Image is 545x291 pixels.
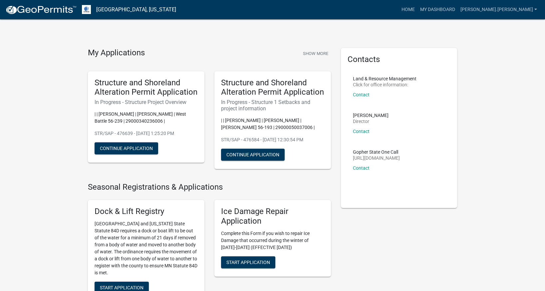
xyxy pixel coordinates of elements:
[95,142,158,154] button: Continue Application
[100,285,143,290] span: Start Application
[458,3,540,16] a: [PERSON_NAME].[PERSON_NAME]
[353,129,370,134] a: Contact
[348,55,451,64] h5: Contacts
[353,76,416,81] p: Land & Resource Management
[82,5,91,14] img: Otter Tail County, Minnesota
[221,207,324,226] h5: Ice Damage Repair Application
[353,119,389,124] p: Director
[96,4,176,15] a: [GEOGRAPHIC_DATA], [US_STATE]
[353,150,400,154] p: Gopher State One Call
[95,99,198,105] h6: In Progress - Structure Project Overview
[226,259,270,265] span: Start Application
[399,3,417,16] a: Home
[417,3,458,16] a: My Dashboard
[353,156,400,160] p: [URL][DOMAIN_NAME]
[221,149,285,161] button: Continue Application
[95,78,198,97] h5: Structure and Shoreland Alteration Permit Application
[95,111,198,125] p: | | [PERSON_NAME] | [PERSON_NAME] | West Battle 56-239 | 29000340236006 |
[353,113,389,118] p: [PERSON_NAME]
[221,230,324,251] p: Complete this Form if you wish to repair Ice Damage that occurred during the winter of [DATE]-[DA...
[221,78,324,97] h5: Structure and Shoreland Alteration Permit Application
[221,117,324,131] p: | | [PERSON_NAME] | [PERSON_NAME] | [PERSON_NAME] 56-193 | 29000050037006 |
[88,48,145,58] h4: My Applications
[95,220,198,276] p: [GEOGRAPHIC_DATA] and [US_STATE] State Statute 84D requires a dock or boat lift to be out of the ...
[95,130,198,137] p: STR/SAP - 476639 - [DATE] 1:25:20 PM
[221,99,324,112] h6: In Progress - Structure 1 Setbacks and project information
[353,92,370,97] a: Contact
[353,82,416,87] p: Click for office information:
[353,165,370,171] a: Contact
[88,182,331,192] h4: Seasonal Registrations & Applications
[300,48,331,59] button: Show More
[221,136,324,143] p: STR/SAP - 476584 - [DATE] 12:30:54 PM
[221,256,275,268] button: Start Application
[95,207,198,216] h5: Dock & Lift Registry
